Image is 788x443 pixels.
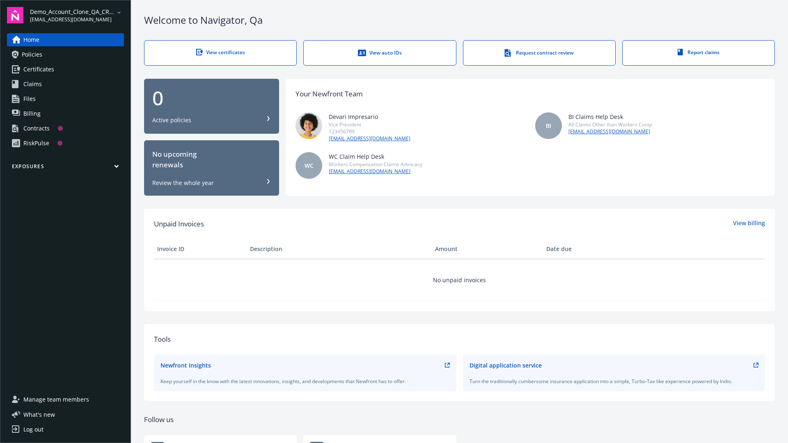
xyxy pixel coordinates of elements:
[23,107,41,120] span: Billing
[23,33,39,46] span: Home
[733,219,765,229] a: View billing
[568,128,652,135] a: [EMAIL_ADDRESS][DOMAIN_NAME]
[329,128,410,135] div: 123456789
[247,239,432,259] th: Description
[23,122,50,135] div: Contracts
[160,361,211,370] div: Newfront Insights
[480,49,599,57] div: Request contract review
[144,13,775,27] div: Welcome to Navigator , Qa
[23,410,55,419] span: What ' s new
[7,410,68,419] button: What's new
[463,40,616,66] a: Request contract review
[23,393,89,406] span: Manage team members
[144,414,775,425] div: Follow us
[154,239,247,259] th: Invoice ID
[114,7,124,17] a: arrowDropDown
[622,40,775,66] a: Report claims
[7,122,124,135] a: Contracts
[320,49,439,57] div: View auto IDs
[329,121,410,128] div: Vice President
[7,63,124,76] a: Certificates
[295,112,322,139] img: photo
[23,92,36,105] span: Files
[161,49,280,56] div: View certificates
[295,89,363,99] div: Your Newfront Team
[329,168,422,175] a: [EMAIL_ADDRESS][DOMAIN_NAME]
[144,140,279,196] button: No upcomingrenewalsReview the whole year
[152,179,214,187] div: Review the whole year
[543,239,636,259] th: Date due
[7,7,23,23] img: navigator-logo.svg
[639,49,758,56] div: Report claims
[152,116,191,124] div: Active policies
[303,40,456,66] a: View auto IDs
[144,79,279,134] button: 0Active policies
[154,219,204,229] span: Unpaid Invoices
[7,163,124,173] button: Exposures
[30,7,124,23] button: Demo_Account_Clone_QA_CR_Tests_Prospect[EMAIL_ADDRESS][DOMAIN_NAME]arrowDropDown
[329,112,410,121] div: Devari Impresario
[470,361,542,370] div: Digital application service
[329,135,410,142] a: [EMAIL_ADDRESS][DOMAIN_NAME]
[7,92,124,105] a: Files
[152,149,271,171] div: No upcoming renewals
[568,121,652,128] div: All Claims Other than Workers Comp
[470,378,759,385] div: Turn the traditionally cumbersome insurance application into a simple, Turbo-Tax like experience ...
[7,48,124,61] a: Policies
[23,137,49,150] div: RiskPulse
[7,107,124,120] a: Billing
[23,423,44,436] div: Log out
[546,121,551,130] span: BI
[432,239,543,259] th: Amount
[154,334,765,345] div: Tools
[23,63,54,76] span: Certificates
[7,393,124,406] a: Manage team members
[30,16,114,23] span: [EMAIL_ADDRESS][DOMAIN_NAME]
[7,78,124,91] a: Claims
[568,112,652,121] div: BI Claims Help Desk
[154,259,765,301] td: No unpaid invoices
[22,48,42,61] span: Policies
[144,40,297,66] a: View certificates
[329,152,422,161] div: WC Claim Help Desk
[152,88,271,108] div: 0
[160,378,450,385] div: Keep yourself in the know with the latest innovations, insights, and developments that Newfront h...
[23,78,42,91] span: Claims
[7,33,124,46] a: Home
[305,161,314,170] span: WC
[7,137,124,150] a: RiskPulse
[30,7,114,16] span: Demo_Account_Clone_QA_CR_Tests_Prospect
[329,161,422,168] div: Workers Compensation Claims Advocacy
